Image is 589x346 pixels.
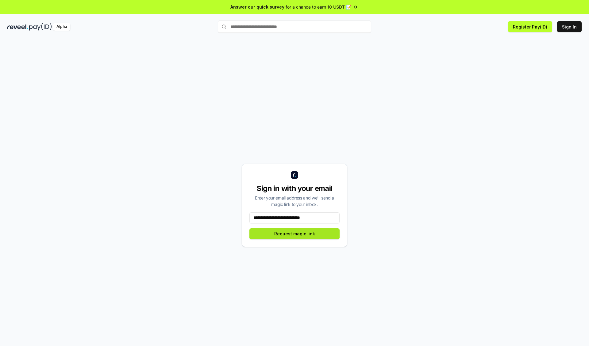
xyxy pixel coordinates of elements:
img: logo_small [291,171,298,179]
img: pay_id [29,23,52,31]
button: Register Pay(ID) [508,21,552,32]
span: Answer our quick survey [230,4,284,10]
img: reveel_dark [7,23,28,31]
button: Request magic link [249,228,340,239]
div: Enter your email address and we’ll send a magic link to your inbox. [249,195,340,207]
span: for a chance to earn 10 USDT 📝 [286,4,351,10]
div: Sign in with your email [249,184,340,193]
div: Alpha [53,23,70,31]
button: Sign In [557,21,582,32]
